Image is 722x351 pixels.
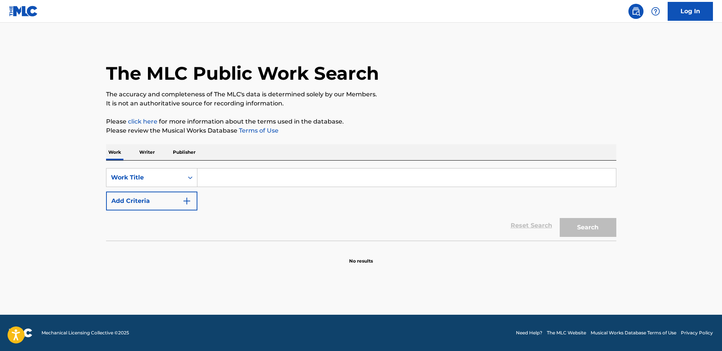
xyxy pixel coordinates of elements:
[237,127,279,134] a: Terms of Use
[547,329,586,336] a: The MLC Website
[137,144,157,160] p: Writer
[9,6,38,17] img: MLC Logo
[106,90,616,99] p: The accuracy and completeness of The MLC's data is determined solely by our Members.
[106,62,379,85] h1: The MLC Public Work Search
[9,328,32,337] img: logo
[628,4,643,19] a: Public Search
[106,117,616,126] p: Please for more information about the terms used in the database.
[516,329,542,336] a: Need Help?
[106,126,616,135] p: Please review the Musical Works Database
[651,7,660,16] img: help
[668,2,713,21] a: Log In
[106,168,616,241] form: Search Form
[111,173,179,182] div: Work Title
[106,144,123,160] p: Work
[106,192,197,210] button: Add Criteria
[171,144,198,160] p: Publisher
[631,7,640,16] img: search
[182,196,191,206] img: 9d2ae6d4665cec9f34b9.svg
[681,329,713,336] a: Privacy Policy
[106,99,616,108] p: It is not an authoritative source for recording information.
[128,118,157,125] a: click here
[349,249,373,264] p: No results
[591,329,676,336] a: Musical Works Database Terms of Use
[648,4,663,19] div: Help
[42,329,129,336] span: Mechanical Licensing Collective © 2025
